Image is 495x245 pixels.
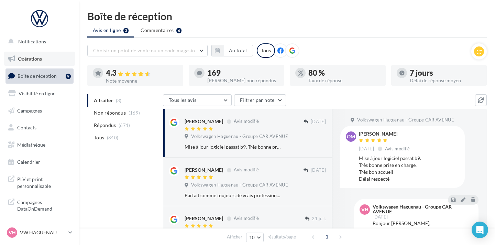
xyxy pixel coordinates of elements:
[93,47,195,53] span: Choisir un point de vente ou un code magasin
[308,69,380,77] div: 80 %
[207,69,279,77] div: 169
[321,231,332,242] span: 1
[4,138,75,152] a: Médiathèque
[234,94,286,106] button: Filtrer par note
[385,146,410,151] span: Avis modifié
[17,198,71,212] span: Campagnes DataOnDemand
[373,204,472,214] div: Volkswagen Haguenau - Groupe CAR AVENUE
[223,45,253,56] button: Au total
[357,117,454,123] span: Volkswagen Haguenau - Groupe CAR AVENUE
[4,120,75,135] a: Contacts
[472,222,488,238] div: Open Intercom Messenger
[4,172,75,192] a: PLV et print personnalisable
[410,78,482,83] div: Délai de réponse moyen
[4,86,75,101] a: Visibilité en ligne
[9,229,16,236] span: VH
[234,119,259,124] span: Avis modifié
[211,45,253,56] button: Au total
[20,229,66,236] p: VW HAGUENAU
[87,11,487,21] div: Boîte de réception
[308,78,380,83] div: Taux de réponse
[4,195,75,215] a: Campagnes DataOnDemand
[227,234,242,240] span: Afficher
[129,110,140,116] span: (169)
[119,122,130,128] span: (671)
[234,167,259,173] span: Avis modifié
[17,174,71,189] span: PLV et print personnalisable
[94,109,126,116] span: Non répondus
[410,69,482,77] div: 7 jours
[4,52,75,66] a: Opérations
[207,78,279,83] div: [PERSON_NAME] non répondus
[87,45,208,56] button: Choisir un point de vente ou un code magasin
[185,167,223,173] div: [PERSON_NAME]
[347,133,355,140] span: om
[191,134,288,140] span: Volkswagen Haguenau - Groupe CAR AVENUE
[191,182,288,188] span: Volkswagen Haguenau - Groupe CAR AVENUE
[169,97,197,103] span: Tous les avis
[311,119,326,125] span: [DATE]
[18,39,46,44] span: Notifications
[106,69,178,77] div: 4.3
[17,142,45,148] span: Médiathèque
[359,146,374,152] span: [DATE]
[176,28,181,33] div: 6
[185,192,281,199] div: Parfait comme toujours de vrais professionnels
[17,107,42,113] span: Campagnes
[4,34,72,49] button: Notifications
[267,234,296,240] span: résultats/page
[311,167,326,173] span: [DATE]
[141,27,174,34] span: Commentaires
[66,74,71,79] div: 9
[373,215,388,219] span: [DATE]
[18,56,42,62] span: Opérations
[361,206,368,213] span: VH
[106,78,178,83] div: Note moyenne
[359,155,459,182] div: Mise à jour logiciel passat b9. Très bonne prise en charge. Très bon accueil Délai respecté
[246,233,264,242] button: 10
[312,216,326,222] span: 21 juil.
[17,159,40,165] span: Calendrier
[249,235,255,240] span: 10
[185,118,223,125] div: [PERSON_NAME]
[234,216,259,221] span: Avis modifié
[185,215,223,222] div: [PERSON_NAME]
[185,143,281,150] div: Mise à jour logiciel passat b9. Très bonne prise en charge. Très bon accueil Délai respecté
[257,43,275,58] div: Tous
[5,226,74,239] a: VH VW HAGUENAU
[4,68,75,83] a: Boîte de réception9
[163,94,232,106] button: Tous les avis
[17,125,36,130] span: Contacts
[107,135,119,140] span: (840)
[359,131,411,136] div: [PERSON_NAME]
[4,155,75,169] a: Calendrier
[4,104,75,118] a: Campagnes
[94,134,104,141] span: Tous
[19,90,55,96] span: Visibilité en ligne
[94,122,116,129] span: Répondus
[18,73,57,79] span: Boîte de réception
